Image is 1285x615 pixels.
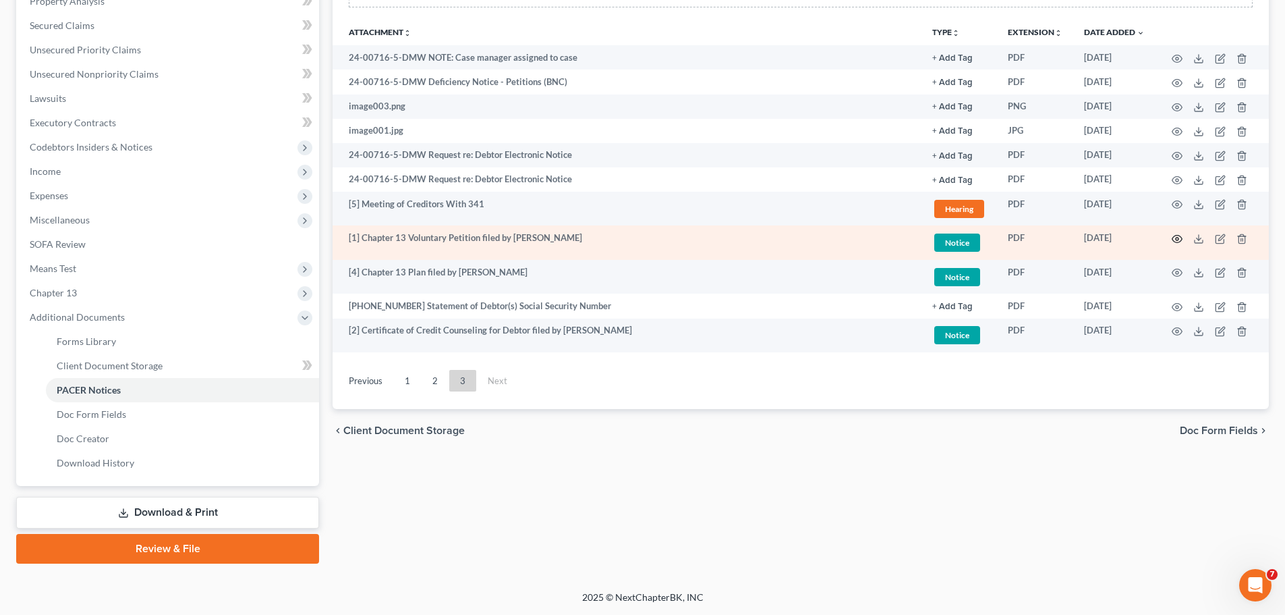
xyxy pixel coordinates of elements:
[932,149,986,161] a: + Add Tag
[1239,569,1272,601] iframe: Intercom live chat
[57,384,121,396] span: PACER Notices
[1054,29,1062,37] i: unfold_more
[258,591,1027,615] div: 2025 © NextChapterBK, INC
[30,287,77,298] span: Chapter 13
[19,232,319,257] a: SOFA Review
[30,44,141,55] span: Unsecured Priority Claims
[30,214,90,225] span: Miscellaneous
[997,70,1073,94] td: PDF
[997,95,1073,119] td: PNG
[19,62,319,86] a: Unsecured Nonpriority Claims
[30,238,86,250] span: SOFA Review
[932,324,986,346] a: Notice
[333,294,921,318] td: [PHONE_NUMBER] Statement of Debtor(s) Social Security Number
[46,402,319,427] a: Doc Form Fields
[932,300,986,313] a: + Add Tag
[934,234,980,252] span: Notice
[1073,167,1155,192] td: [DATE]
[30,165,61,177] span: Income
[952,29,960,37] i: unfold_more
[1073,119,1155,143] td: [DATE]
[1267,569,1278,580] span: 7
[932,103,973,111] button: + Add Tag
[30,117,116,128] span: Executory Contracts
[422,370,449,392] a: 2
[1073,95,1155,119] td: [DATE]
[934,200,984,218] span: Hearing
[333,260,921,294] td: [4] Chapter 13 Plan filed by [PERSON_NAME]
[1073,143,1155,167] td: [DATE]
[932,100,986,113] a: + Add Tag
[333,192,921,226] td: [5] Meeting of Creditors With 341
[932,173,986,186] a: + Add Tag
[932,54,973,63] button: + Add Tag
[57,336,116,347] span: Forms Library
[46,427,319,451] a: Doc Creator
[30,141,152,153] span: Codebtors Insiders & Notices
[932,28,960,37] button: TYPEunfold_more
[1073,45,1155,70] td: [DATE]
[333,225,921,260] td: [1] Chapter 13 Voluntary Petition filed by [PERSON_NAME]
[16,497,319,529] a: Download & Print
[932,124,986,137] a: + Add Tag
[403,29,411,37] i: unfold_more
[46,451,319,475] a: Download History
[46,354,319,378] a: Client Document Storage
[57,408,126,420] span: Doc Form Fields
[1073,260,1155,294] td: [DATE]
[1073,294,1155,318] td: [DATE]
[932,127,973,136] button: + Add Tag
[1073,319,1155,353] td: [DATE]
[57,457,134,469] span: Download History
[997,143,1073,167] td: PDF
[932,232,986,254] a: Notice
[449,370,476,392] a: 3
[932,152,973,161] button: + Add Tag
[997,119,1073,143] td: JPG
[333,425,465,436] button: chevron_left Client Document Storage
[19,14,319,38] a: Secured Claims
[30,92,66,104] span: Lawsuits
[57,433,109,444] span: Doc Creator
[333,119,921,143] td: image001.jpg
[30,311,125,323] span: Additional Documents
[997,192,1073,226] td: PDF
[1180,425,1269,436] button: Doc Form Fields chevron_right
[932,78,973,87] button: + Add Tag
[1073,192,1155,226] td: [DATE]
[932,76,986,88] a: + Add Tag
[1073,70,1155,94] td: [DATE]
[1084,27,1145,37] a: Date Added expand_more
[934,268,980,286] span: Notice
[333,167,921,192] td: 24-00716-5-DMW Request re: Debtor Electronic Notice
[333,425,343,436] i: chevron_left
[997,260,1073,294] td: PDF
[997,45,1073,70] td: PDF
[30,263,76,274] span: Means Test
[997,225,1073,260] td: PDF
[46,329,319,354] a: Forms Library
[932,176,973,185] button: + Add Tag
[997,319,1073,353] td: PDF
[333,45,921,70] td: 24-00716-5-DMW NOTE: Case manager assigned to case
[46,378,319,402] a: PACER Notices
[932,198,986,220] a: Hearing
[333,70,921,94] td: 24-00716-5-DMW Deficiency Notice - Petitions (BNC)
[333,95,921,119] td: image003.png
[19,38,319,62] a: Unsecured Priority Claims
[1258,425,1269,436] i: chevron_right
[349,27,411,37] a: Attachmentunfold_more
[997,294,1073,318] td: PDF
[343,425,465,436] span: Client Document Storage
[16,534,319,564] a: Review & File
[19,86,319,111] a: Lawsuits
[338,370,393,392] a: Previous
[997,167,1073,192] td: PDF
[57,360,163,371] span: Client Document Storage
[19,111,319,135] a: Executory Contracts
[333,143,921,167] td: 24-00716-5-DMW Request re: Debtor Electronic Notice
[932,266,986,288] a: Notice
[1180,425,1258,436] span: Doc Form Fields
[934,326,980,344] span: Notice
[1137,29,1145,37] i: expand_more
